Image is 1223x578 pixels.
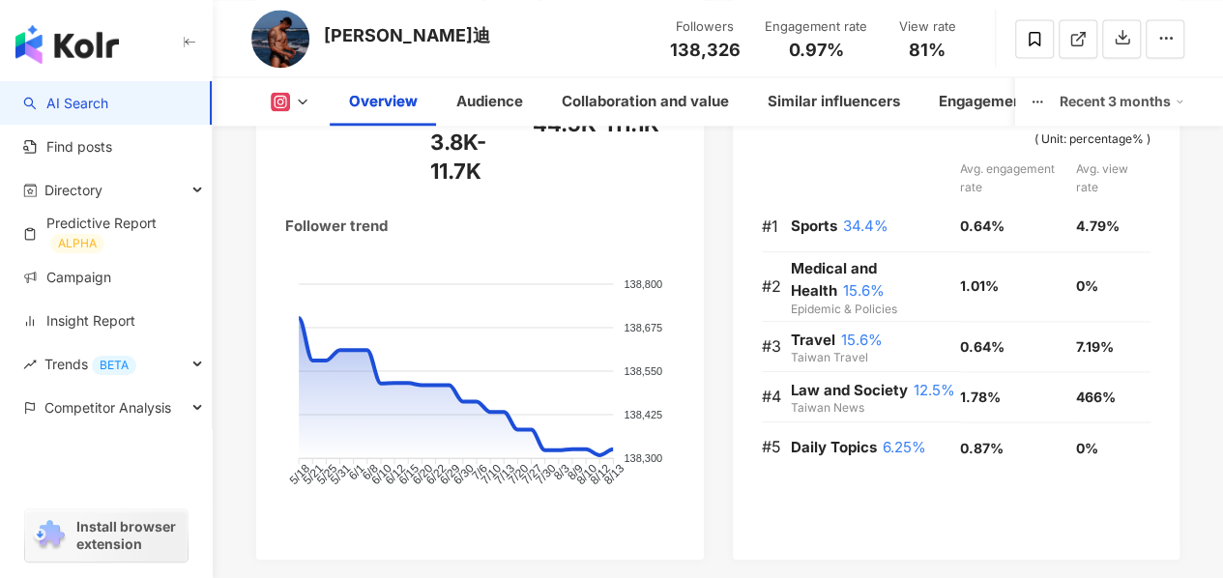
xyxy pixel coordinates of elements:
[789,41,844,60] span: 0.97%
[346,461,367,482] tspan: 6/1
[44,342,136,386] span: Trends
[368,461,394,487] tspan: 6/10
[44,168,102,212] span: Directory
[791,331,835,349] span: Travel
[285,216,388,236] div: Follower trend
[23,94,108,113] a: searchAI Search
[506,461,532,487] tspan: 7/20
[430,128,513,188] div: 3.8K-11.7K
[1076,160,1150,197] div: Avg. view rate
[551,461,572,482] tspan: 8/3
[791,259,877,301] span: Medical and Health
[251,10,309,68] img: KOL Avatar
[423,461,450,487] tspan: 6/22
[960,160,1076,197] div: Avg. engagement rate
[76,518,182,553] span: Install browser extension
[762,385,791,409] div: #4
[410,461,436,487] tspan: 6/20
[25,509,188,562] a: chrome extensionInstall browser extension
[23,137,112,157] a: Find posts
[909,41,946,60] span: 81%
[939,90,1028,113] div: Engagement
[762,334,791,359] div: #3
[31,520,68,551] img: chrome extension
[843,217,888,235] span: 34.4%
[762,275,791,299] div: #2
[383,461,409,487] tspan: 6/12
[92,356,136,375] div: BETA
[960,439,1004,455] span: 0.87%
[456,90,523,113] div: Audience
[791,401,864,415] span: Taiwan News
[670,40,741,60] span: 138,326
[519,461,545,487] tspan: 7/27
[1076,389,1116,405] span: 466%
[396,461,422,487] tspan: 6/15
[533,461,559,487] tspan: 7/30
[324,23,490,47] div: [PERSON_NAME]迪
[883,438,926,456] span: 6.25%
[287,461,313,487] tspan: 5/18
[328,461,354,487] tspan: 5/31
[492,461,518,487] tspan: 7/13
[890,17,964,37] div: View rate
[478,461,504,487] tspan: 7/10
[791,381,908,399] span: Law and Society
[23,214,196,253] a: Predictive ReportALPHA
[23,358,37,371] span: rise
[565,461,586,482] tspan: 8/9
[768,90,900,113] div: Similar influencers
[624,322,662,333] tspan: 138,675
[624,452,662,464] tspan: 138,300
[1076,217,1120,234] span: 4.79%
[624,278,662,290] tspan: 138,800
[668,17,742,37] div: Followers
[349,90,418,113] div: Overview
[15,25,119,64] img: logo
[762,435,791,459] div: #5
[765,17,867,37] div: Engagement rate
[960,338,1005,355] span: 0.64%
[843,281,885,300] span: 15.6%
[1076,439,1098,455] span: 0%
[762,215,791,239] div: #1
[573,461,599,487] tspan: 8/10
[601,461,627,487] tspan: 8/13
[1060,86,1184,117] div: Recent 3 months
[314,461,340,487] tspan: 5/25
[960,277,999,294] span: 1.01%
[469,461,490,482] tspan: 7/6
[44,386,171,429] span: Competitor Analysis
[841,331,883,349] span: 15.6%
[791,303,897,316] span: Epidemic & Policies
[23,311,135,331] a: Insight Report
[360,461,381,482] tspan: 6/8
[624,365,662,377] tspan: 138,550
[562,90,729,113] div: Collaboration and value
[960,389,1001,405] span: 1.78%
[914,381,955,399] span: 12.5%
[791,438,877,456] span: Daily Topics
[624,409,662,420] tspan: 138,425
[23,268,111,287] a: Campaign
[588,461,614,487] tspan: 8/12
[791,217,837,235] span: Sports
[1076,277,1098,294] span: 0%
[451,461,477,487] tspan: 6/30
[437,461,463,487] tspan: 6/29
[960,217,1005,234] span: 0.64%
[1076,338,1114,355] span: 7.19%
[301,461,327,487] tspan: 5/21
[791,351,868,364] span: Taiwan Travel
